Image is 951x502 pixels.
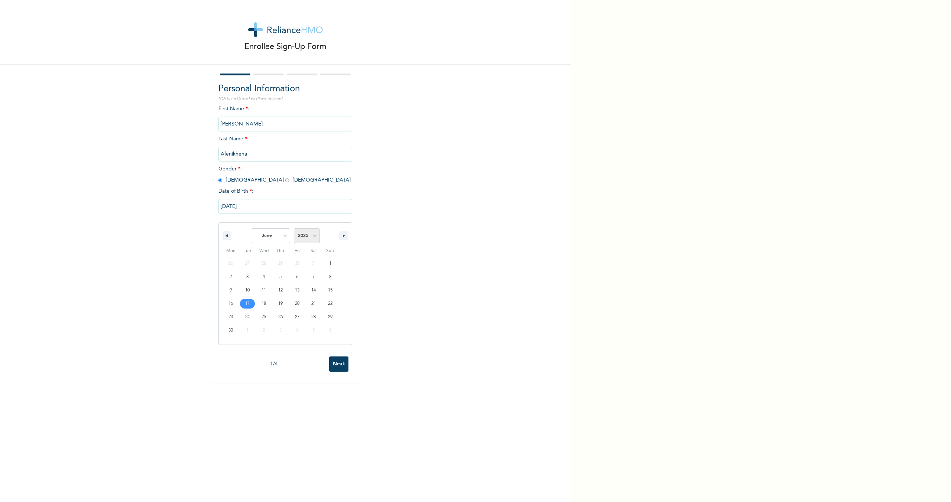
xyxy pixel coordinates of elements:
span: 1 [329,257,331,270]
span: 13 [295,284,299,297]
span: 23 [228,310,233,324]
button: 4 [256,270,272,284]
span: 30 [228,324,233,337]
span: 3 [246,270,249,284]
button: 16 [223,297,239,310]
span: 5 [279,270,282,284]
input: Next [329,356,348,372]
button: 22 [322,297,338,310]
span: 12 [278,284,283,297]
span: 7 [312,270,315,284]
input: DD-MM-YYYY [218,199,352,214]
span: 22 [328,297,332,310]
button: 26 [272,310,289,324]
span: Gender : [DEMOGRAPHIC_DATA] [DEMOGRAPHIC_DATA] [218,166,351,183]
button: 25 [256,310,272,324]
button: 12 [272,284,289,297]
button: 19 [272,297,289,310]
button: 27 [289,310,305,324]
button: 9 [223,284,239,297]
span: Sat [305,245,322,257]
span: 29 [328,310,332,324]
button: 7 [305,270,322,284]
button: 13 [289,284,305,297]
button: 14 [305,284,322,297]
span: Sun [322,245,338,257]
span: 26 [278,310,283,324]
span: 10 [245,284,250,297]
button: 30 [223,324,239,337]
span: 27 [295,310,299,324]
button: 3 [239,270,256,284]
span: Date of Birth : [218,188,253,195]
span: 6 [296,270,298,284]
span: 25 [262,310,266,324]
span: 21 [311,297,316,310]
span: Fri [289,245,305,257]
h2: Personal Information [218,82,352,96]
span: 14 [311,284,316,297]
span: 11 [262,284,266,297]
button: 2 [223,270,239,284]
span: 28 [311,310,316,324]
button: 8 [322,270,338,284]
button: 24 [239,310,256,324]
button: 17 [239,297,256,310]
button: 20 [289,297,305,310]
button: 11 [256,284,272,297]
div: 1 / 4 [218,360,329,368]
img: logo [248,22,323,37]
button: 21 [305,297,322,310]
button: 1 [322,257,338,270]
button: 5 [272,270,289,284]
input: Enter your first name [218,117,352,131]
span: Mon [223,245,239,257]
span: 17 [245,297,250,310]
button: 10 [239,284,256,297]
button: 15 [322,284,338,297]
span: 16 [228,297,233,310]
span: 4 [263,270,265,284]
span: 24 [245,310,250,324]
span: 8 [329,270,331,284]
button: 23 [223,310,239,324]
button: 28 [305,310,322,324]
span: First Name : [218,106,352,127]
span: Last Name : [218,136,352,157]
button: 6 [289,270,305,284]
span: Tue [239,245,256,257]
span: 19 [278,297,283,310]
button: 29 [322,310,338,324]
p: Enrollee Sign-Up Form [244,41,327,53]
span: Wed [256,245,272,257]
input: Enter your last name [218,147,352,162]
span: 18 [262,297,266,310]
span: 2 [230,270,232,284]
span: 20 [295,297,299,310]
span: 9 [230,284,232,297]
span: Thu [272,245,289,257]
button: 18 [256,297,272,310]
p: NOTE: Fields marked (*) are required [218,96,352,101]
span: 15 [328,284,332,297]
